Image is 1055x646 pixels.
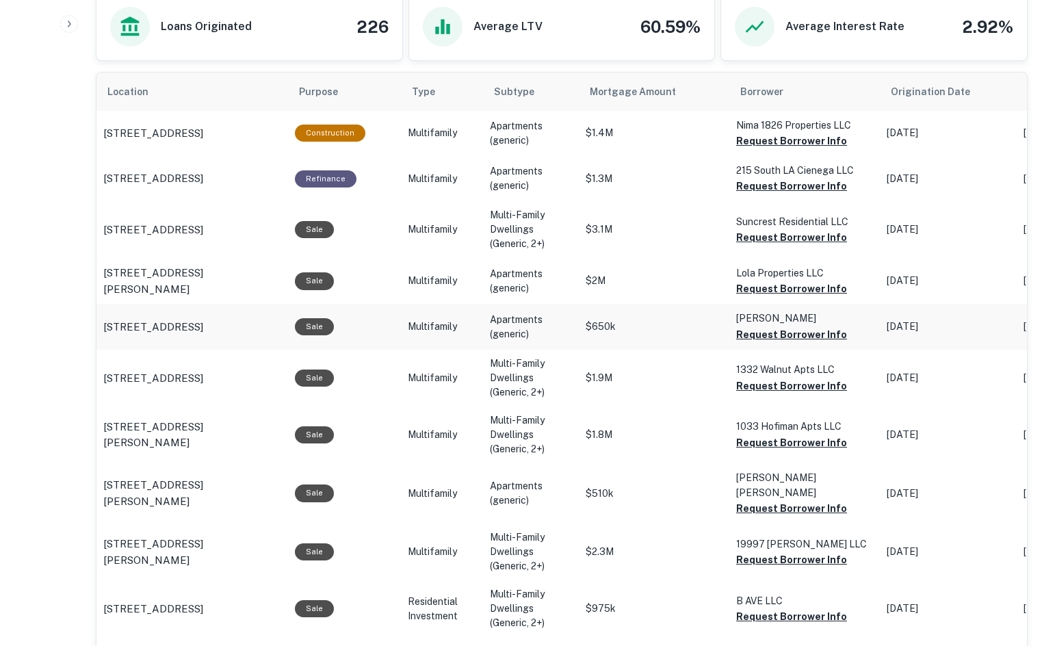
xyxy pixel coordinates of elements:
[736,470,873,500] p: [PERSON_NAME] [PERSON_NAME]
[586,545,722,559] p: $2.3M
[887,274,1010,288] p: [DATE]
[295,272,334,289] div: Sale
[295,426,334,443] div: Sale
[586,274,722,288] p: $2M
[736,281,847,297] button: Request Borrower Info
[408,320,476,334] p: Multifamily
[736,178,847,194] button: Request Borrower Info
[408,274,476,288] p: Multifamily
[490,357,572,400] p: Multi-Family Dwellings (Generic, 2+)
[887,602,1010,616] p: [DATE]
[490,164,572,193] p: Apartments (generic)
[880,73,1017,111] th: Origination Date
[161,18,252,35] h6: Loans Originated
[103,536,281,568] p: [STREET_ADDRESS][PERSON_NAME]
[891,83,988,100] span: Origination Date
[736,608,847,625] button: Request Borrower Info
[408,222,476,237] p: Multifamily
[96,73,288,111] th: Location
[408,371,476,385] p: Multifamily
[887,371,1010,385] p: [DATE]
[103,419,281,451] a: [STREET_ADDRESS][PERSON_NAME]
[736,118,873,133] p: Nima 1826 Properties LLC
[736,133,847,149] button: Request Borrower Info
[887,126,1010,140] p: [DATE]
[103,370,281,387] a: [STREET_ADDRESS]
[586,320,722,334] p: $650k
[408,428,476,442] p: Multifamily
[408,172,476,186] p: Multifamily
[107,83,166,100] span: Location
[295,125,365,142] div: This loan purpose was for construction
[412,83,435,100] span: Type
[579,73,729,111] th: Mortgage Amount
[887,172,1010,186] p: [DATE]
[494,83,534,100] span: Subtype
[987,493,1055,558] iframe: Chat Widget
[103,222,281,238] a: [STREET_ADDRESS]
[295,370,334,387] div: Sale
[736,552,847,568] button: Request Borrower Info
[103,319,281,335] a: [STREET_ADDRESS]
[887,545,1010,559] p: [DATE]
[295,600,334,617] div: Sale
[736,266,873,281] p: Lola Properties LLC
[736,163,873,178] p: 215 South LA Cienega LLC
[356,14,389,39] h4: 226
[288,73,401,111] th: Purpose
[408,595,476,623] p: Residential Investment
[586,602,722,616] p: $975k
[736,214,873,229] p: Suncrest Residential LLC
[736,419,873,434] p: 1033 Hofiman Apts LLC
[736,500,847,517] button: Request Borrower Info
[490,479,572,508] p: Apartments (generic)
[103,477,281,509] a: [STREET_ADDRESS][PERSON_NAME]
[640,14,701,39] h4: 60.59%
[887,428,1010,442] p: [DATE]
[103,125,203,142] p: [STREET_ADDRESS]
[586,172,722,186] p: $1.3M
[103,125,281,142] a: [STREET_ADDRESS]
[103,319,203,335] p: [STREET_ADDRESS]
[408,487,476,501] p: Multifamily
[490,413,572,456] p: Multi-Family Dwellings (Generic, 2+)
[736,378,847,394] button: Request Borrower Info
[887,487,1010,501] p: [DATE]
[295,484,334,502] div: Sale
[586,126,722,140] p: $1.4M
[586,487,722,501] p: $510k
[490,208,572,251] p: Multi-Family Dwellings (Generic, 2+)
[962,14,1013,39] h4: 2.92%
[490,267,572,296] p: Apartments (generic)
[103,222,203,238] p: [STREET_ADDRESS]
[736,326,847,343] button: Request Borrower Info
[736,435,847,451] button: Request Borrower Info
[103,370,203,387] p: [STREET_ADDRESS]
[736,311,873,326] p: [PERSON_NAME]
[473,18,543,35] h6: Average LTV
[295,318,334,335] div: Sale
[586,428,722,442] p: $1.8M
[103,601,203,617] p: [STREET_ADDRESS]
[103,170,281,187] a: [STREET_ADDRESS]
[590,83,694,100] span: Mortgage Amount
[295,170,356,188] div: This loan purpose was for refinancing
[887,222,1010,237] p: [DATE]
[408,545,476,559] p: Multifamily
[490,530,572,573] p: Multi-Family Dwellings (Generic, 2+)
[736,229,847,246] button: Request Borrower Info
[295,543,334,560] div: Sale
[785,18,904,35] h6: Average Interest Rate
[729,73,880,111] th: Borrower
[299,83,356,100] span: Purpose
[736,593,873,608] p: B AVE LLC
[490,313,572,341] p: Apartments (generic)
[103,170,203,187] p: [STREET_ADDRESS]
[408,126,476,140] p: Multifamily
[736,537,873,552] p: 19997 [PERSON_NAME] LLC
[736,362,873,377] p: 1332 Walnut Apts LLC
[586,371,722,385] p: $1.9M
[887,320,1010,334] p: [DATE]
